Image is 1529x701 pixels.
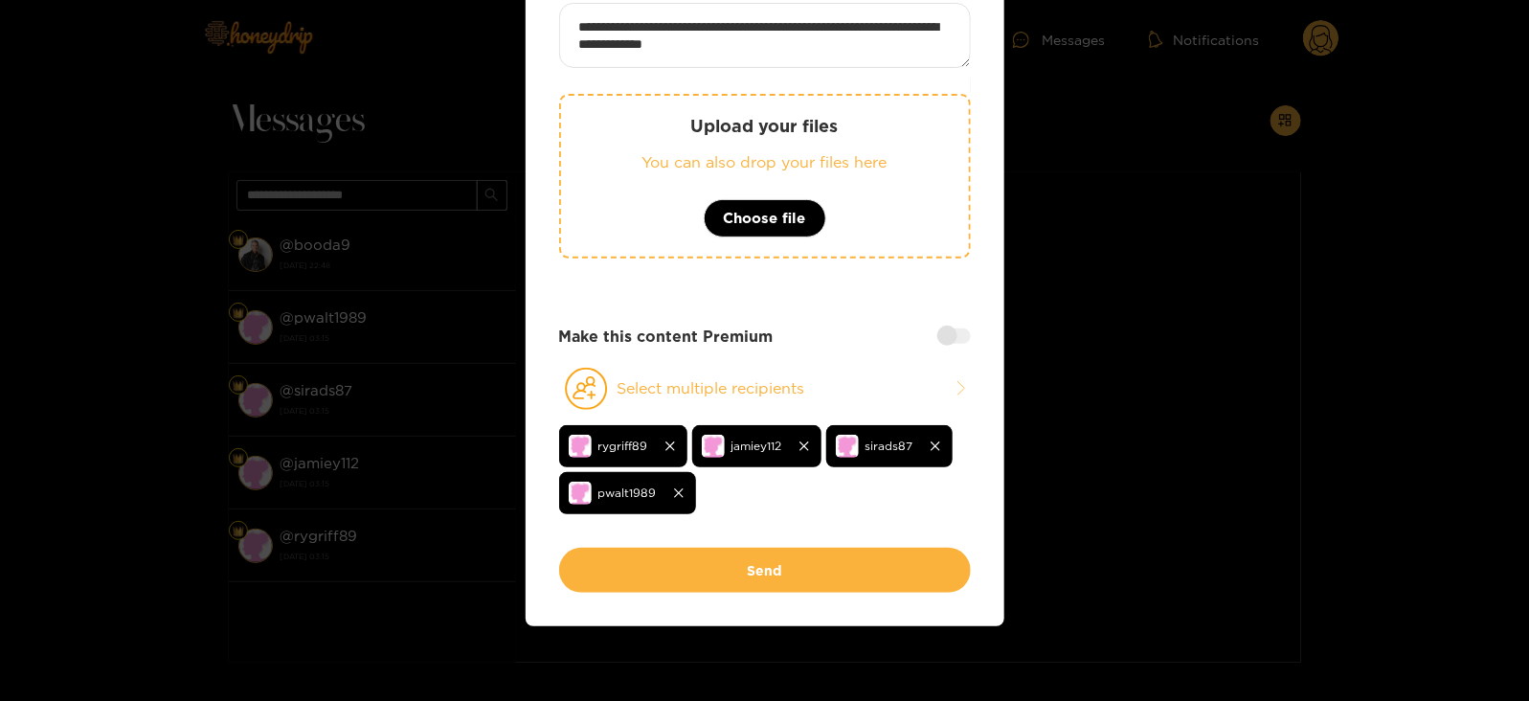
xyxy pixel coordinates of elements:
button: Choose file [704,199,826,237]
img: no-avatar.png [569,482,592,505]
button: Select multiple recipients [559,367,971,411]
button: Send [559,548,971,593]
span: jamiey112 [731,435,782,457]
p: Upload your files [599,115,931,137]
img: no-avatar.png [836,435,859,458]
img: no-avatar.png [569,435,592,458]
span: rygriff89 [598,435,648,457]
p: You can also drop your files here [599,151,931,173]
span: pwalt1989 [598,482,657,504]
img: no-avatar.png [702,435,725,458]
strong: Make this content Premium [559,326,774,348]
span: sirads87 [866,435,913,457]
span: Choose file [724,207,806,230]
